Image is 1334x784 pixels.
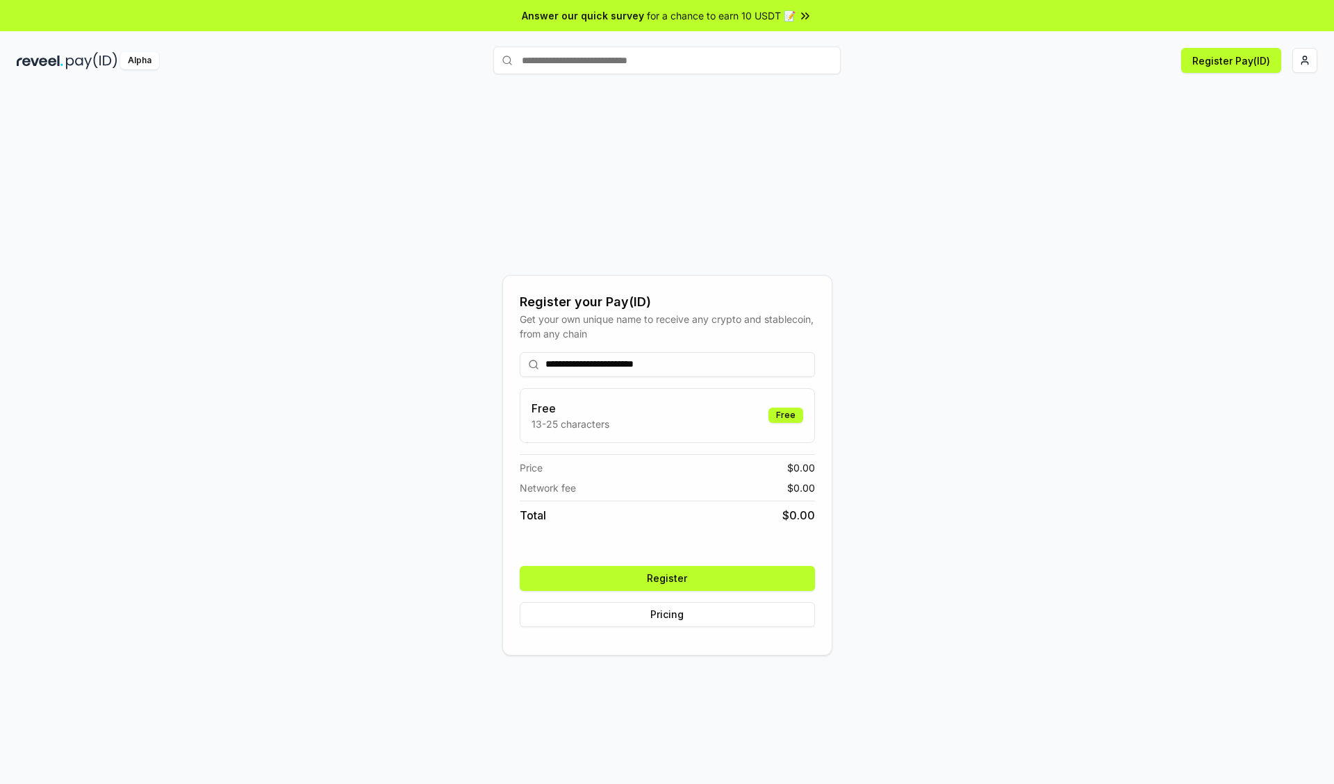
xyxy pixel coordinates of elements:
[787,460,815,475] span: $ 0.00
[520,481,576,495] span: Network fee
[647,8,796,23] span: for a chance to earn 10 USDT 📝
[782,507,815,524] span: $ 0.00
[1181,48,1281,73] button: Register Pay(ID)
[520,602,815,627] button: Pricing
[522,8,644,23] span: Answer our quick survey
[520,566,815,591] button: Register
[520,312,815,341] div: Get your own unique name to receive any crypto and stablecoin, from any chain
[532,417,609,431] p: 13-25 characters
[17,52,63,69] img: reveel_dark
[66,52,117,69] img: pay_id
[532,400,609,417] h3: Free
[787,481,815,495] span: $ 0.00
[520,292,815,312] div: Register your Pay(ID)
[768,408,803,423] div: Free
[120,52,159,69] div: Alpha
[520,507,546,524] span: Total
[520,460,543,475] span: Price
